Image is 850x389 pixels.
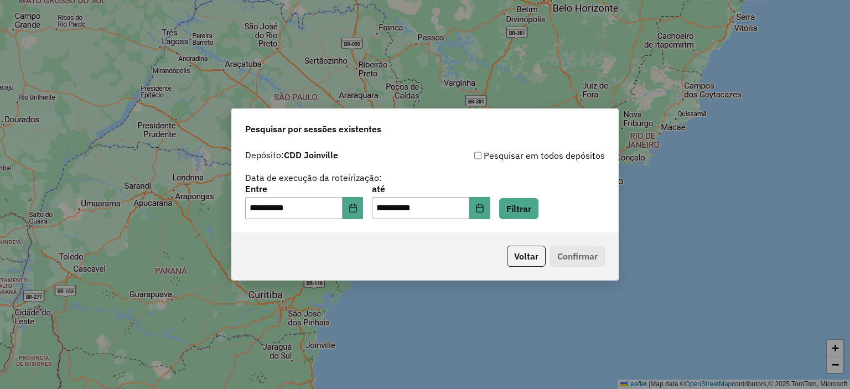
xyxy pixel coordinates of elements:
strong: CDD Joinville [284,149,338,160]
label: Entre [245,182,363,195]
div: Pesquisar em todos depósitos [425,149,605,162]
label: até [372,182,490,195]
button: Choose Date [469,197,490,219]
label: Depósito: [245,148,338,162]
label: Data de execução da roteirização: [245,171,382,184]
button: Voltar [507,246,546,267]
span: Pesquisar por sessões existentes [245,122,381,136]
button: Choose Date [343,197,364,219]
button: Filtrar [499,198,538,219]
